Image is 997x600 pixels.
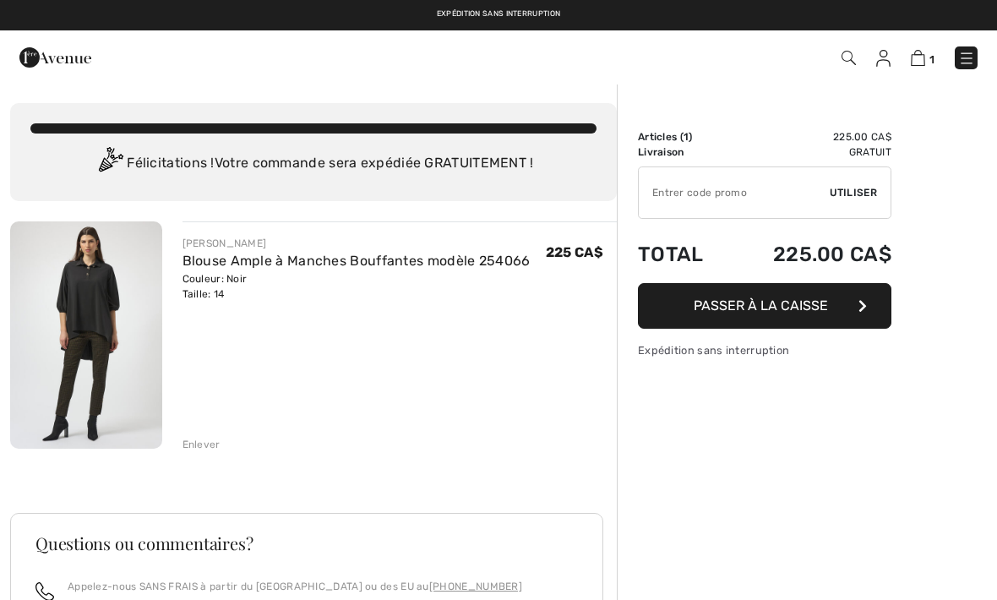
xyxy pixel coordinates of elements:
[876,50,891,67] img: Mes infos
[728,145,891,160] td: Gratuit
[638,145,728,160] td: Livraison
[728,129,891,145] td: 225.00 CA$
[929,53,934,66] span: 1
[183,253,531,269] a: Blouse Ample à Manches Bouffantes modèle 254066
[911,50,925,66] img: Panier d'achat
[638,283,891,329] button: Passer à la caisse
[728,226,891,283] td: 225.00 CA$
[911,47,934,68] a: 1
[19,41,91,74] img: 1ère Avenue
[638,226,728,283] td: Total
[10,221,162,449] img: Blouse Ample à Manches Bouffantes modèle 254066
[639,167,830,218] input: Code promo
[19,48,91,64] a: 1ère Avenue
[958,50,975,67] img: Menu
[183,271,531,302] div: Couleur: Noir Taille: 14
[93,147,127,181] img: Congratulation2.svg
[30,147,597,181] div: Félicitations ! Votre commande sera expédiée GRATUITEMENT !
[684,131,689,143] span: 1
[183,236,531,251] div: [PERSON_NAME]
[842,51,856,65] img: Recherche
[694,297,828,314] span: Passer à la caisse
[183,437,221,452] div: Enlever
[429,581,522,592] a: [PHONE_NUMBER]
[638,342,891,358] div: Expédition sans interruption
[546,244,603,260] span: 225 CA$
[638,129,728,145] td: Articles ( )
[35,535,578,552] h3: Questions ou commentaires?
[830,185,877,200] span: Utiliser
[68,579,522,594] p: Appelez-nous SANS FRAIS à partir du [GEOGRAPHIC_DATA] ou des EU au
